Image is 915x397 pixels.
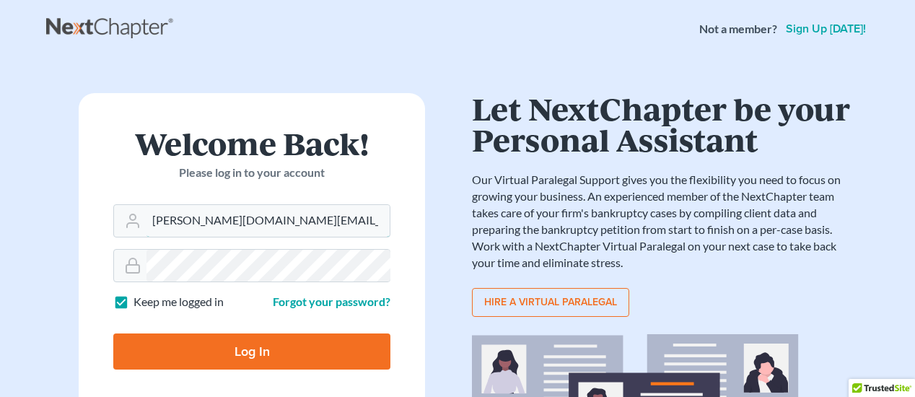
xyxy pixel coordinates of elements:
[472,93,854,154] h1: Let NextChapter be your Personal Assistant
[783,23,869,35] a: Sign up [DATE]!
[113,165,390,181] p: Please log in to your account
[472,172,854,271] p: Our Virtual Paralegal Support gives you the flexibility you need to focus on growing your busines...
[113,128,390,159] h1: Welcome Back!
[699,21,777,38] strong: Not a member?
[113,333,390,370] input: Log In
[472,288,629,317] a: Hire a virtual paralegal
[133,294,224,310] label: Keep me logged in
[146,205,390,237] input: Email Address
[273,295,390,308] a: Forgot your password?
